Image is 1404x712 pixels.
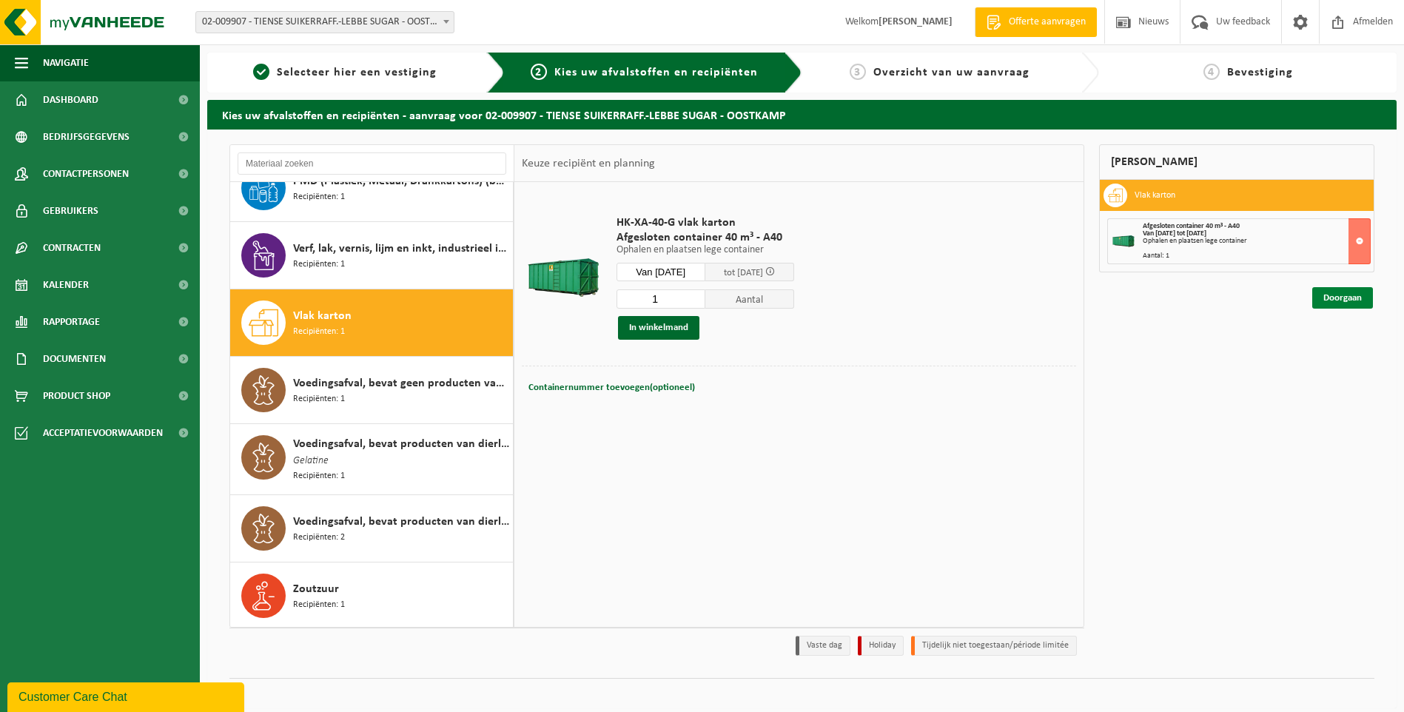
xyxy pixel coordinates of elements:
h3: Vlak karton [1135,184,1175,207]
span: Vlak karton [293,307,352,325]
span: tot [DATE] [724,268,763,278]
a: Doorgaan [1312,287,1373,309]
input: Selecteer datum [617,263,705,281]
span: 02-009907 - TIENSE SUIKERRAFF.-LEBBE SUGAR - OOSTKAMP [196,12,454,33]
iframe: chat widget [7,679,247,712]
span: Contracten [43,229,101,266]
span: Recipiënten: 1 [293,598,345,612]
span: Gelatine [293,453,329,469]
span: 02-009907 - TIENSE SUIKERRAFF.-LEBBE SUGAR - OOSTKAMP [195,11,454,33]
span: Recipiënten: 2 [293,531,345,545]
span: Recipiënten: 1 [293,325,345,339]
span: Voedingsafval, bevat producten van dierlijke oorsprong, onverpakt, categorie 3 [293,513,509,531]
span: Overzicht van uw aanvraag [873,67,1030,78]
span: Navigatie [43,44,89,81]
span: Verf, lak, vernis, lijm en inkt, industrieel in kleinverpakking [293,240,509,258]
span: 2 [531,64,547,80]
span: Aantal [705,289,794,309]
a: 1Selecteer hier een vestiging [215,64,475,81]
li: Holiday [858,636,904,656]
span: Kalender [43,266,89,303]
input: Materiaal zoeken [238,152,506,175]
div: Aantal: 1 [1143,252,1370,260]
span: 1 [253,64,269,80]
span: Afgesloten container 40 m³ - A40 [1143,222,1240,230]
p: Ophalen en plaatsen lege container [617,245,794,255]
span: Gebruikers [43,192,98,229]
span: Acceptatievoorwaarden [43,414,163,451]
button: Zoutzuur Recipiënten: 1 [230,562,514,629]
button: Containernummer toevoegen(optioneel) [527,377,696,398]
span: Recipiënten: 1 [293,258,345,272]
button: Verf, lak, vernis, lijm en inkt, industrieel in kleinverpakking Recipiënten: 1 [230,222,514,289]
span: Dashboard [43,81,98,118]
span: HK-XA-40-G vlak karton [617,215,794,230]
button: Voedingsafval, bevat producten van dierlijke oorsprong, gemengde verpakking (exclusief glas), cat... [230,424,514,495]
span: 4 [1203,64,1220,80]
span: Rapportage [43,303,100,340]
div: [PERSON_NAME] [1099,144,1374,180]
span: Afgesloten container 40 m³ - A40 [617,230,794,245]
button: Voedingsafval, bevat producten van dierlijke oorsprong, onverpakt, categorie 3 Recipiënten: 2 [230,495,514,562]
span: Recipiënten: 1 [293,190,345,204]
div: Ophalen en plaatsen lege container [1143,238,1370,245]
span: Offerte aanvragen [1005,15,1089,30]
div: Keuze recipiënt en planning [514,145,662,182]
button: PMD (Plastiek, Metaal, Drankkartons) (bedrijven) Recipiënten: 1 [230,155,514,222]
span: Voedingsafval, bevat geen producten van dierlijke oorsprong, onverpakt [293,375,509,392]
button: Voedingsafval, bevat geen producten van dierlijke oorsprong, onverpakt Recipiënten: 1 [230,357,514,424]
li: Vaste dag [796,636,850,656]
span: Selecteer hier een vestiging [277,67,437,78]
span: Contactpersonen [43,155,129,192]
span: Bedrijfsgegevens [43,118,130,155]
strong: [PERSON_NAME] [879,16,953,27]
span: Recipiënten: 1 [293,392,345,406]
span: Recipiënten: 1 [293,469,345,483]
span: Containernummer toevoegen(optioneel) [528,383,695,392]
a: Offerte aanvragen [975,7,1097,37]
span: 3 [850,64,866,80]
span: Kies uw afvalstoffen en recipiënten [554,67,758,78]
li: Tijdelijk niet toegestaan/période limitée [911,636,1077,656]
span: Documenten [43,340,106,377]
strong: Van [DATE] tot [DATE] [1143,229,1206,238]
button: Vlak karton Recipiënten: 1 [230,289,514,357]
span: Voedingsafval, bevat producten van dierlijke oorsprong, gemengde verpakking (exclusief glas), cat... [293,435,509,453]
button: In winkelmand [618,316,699,340]
h2: Kies uw afvalstoffen en recipiënten - aanvraag voor 02-009907 - TIENSE SUIKERRAFF.-LEBBE SUGAR - ... [207,100,1397,129]
span: Product Shop [43,377,110,414]
span: Bevestiging [1227,67,1293,78]
span: Zoutzuur [293,580,339,598]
